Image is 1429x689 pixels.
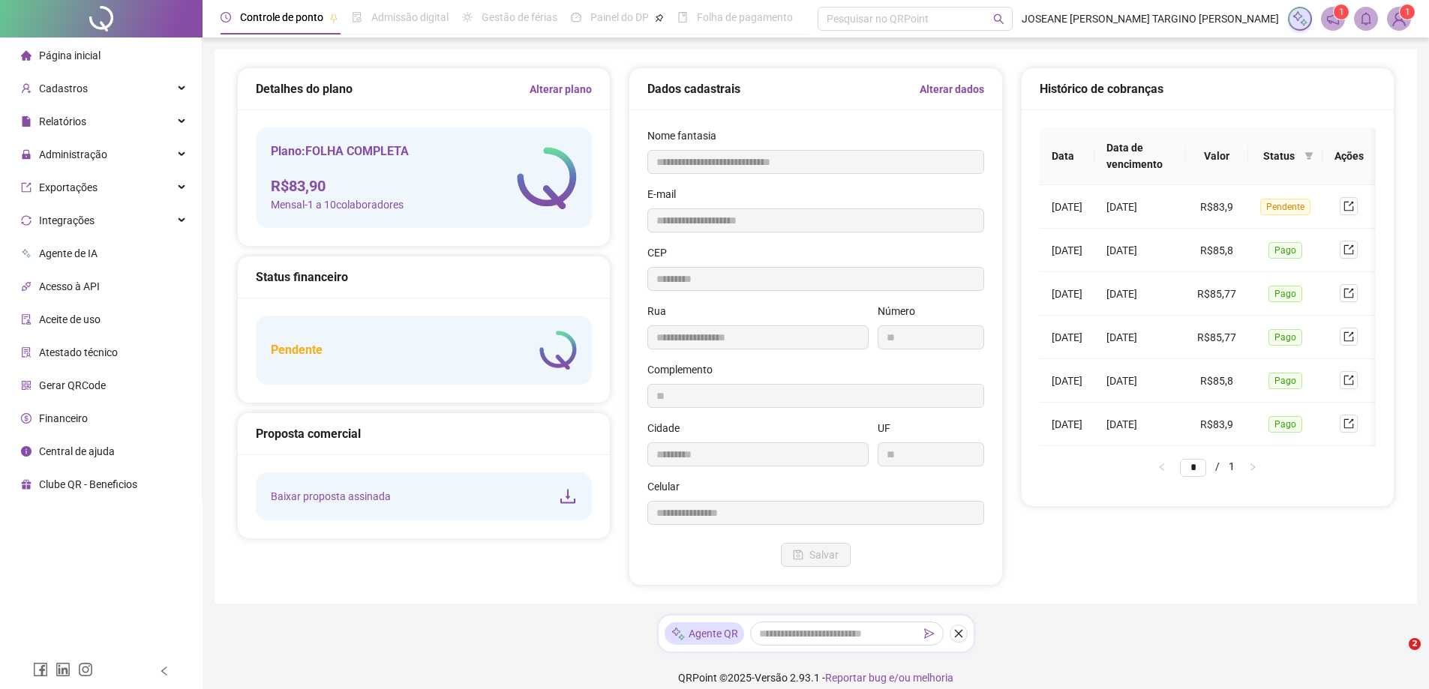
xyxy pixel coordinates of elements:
label: Complemento [647,361,722,378]
span: Admissão digital [371,11,449,23]
span: export [1343,375,1354,385]
td: [DATE] [1094,403,1185,446]
a: Alterar plano [530,81,592,97]
h5: Pendente [271,341,323,359]
span: Gerar QRCode [39,379,106,391]
span: search [993,13,1004,25]
span: notification [1326,12,1340,25]
span: JOSEANE [PERSON_NAME] TARGINO [PERSON_NAME] [1022,10,1279,27]
span: Reportar bug e/ou melhoria [825,672,953,684]
span: Pago [1268,329,1302,346]
span: Financeiro [39,412,88,424]
span: sun [462,12,473,22]
span: Pago [1268,286,1302,302]
label: Celular [647,478,689,495]
img: logo-atual-colorida-simples.ef1a4d5a9bda94f4ab63.png [539,331,577,370]
span: left [159,666,170,676]
img: 63111 [1388,7,1410,30]
sup: 1 [1334,4,1349,19]
span: 1 [1339,7,1344,17]
span: user-add [21,83,32,94]
span: Aceite de uso [39,313,101,325]
span: Integrações [39,214,95,226]
td: [DATE] [1040,272,1094,316]
span: Baixar proposta assinada [271,488,391,505]
span: Atestado técnico [39,346,118,358]
span: close [953,628,964,639]
span: file-done [352,12,362,22]
span: / [1215,460,1220,472]
img: logo-atual-colorida-simples.ef1a4d5a9bda94f4ab63.png [517,147,577,209]
span: left [1157,463,1166,472]
td: [DATE] [1040,316,1094,359]
span: solution [21,347,32,358]
span: Gestão de férias [482,11,557,23]
td: R$83,9 [1185,403,1248,446]
div: Status financeiro [256,268,592,286]
button: Salvar [781,543,851,567]
span: Pago [1268,416,1302,433]
img: sparkle-icon.fc2bf0ac1784a2077858766a79e2daf3.svg [1292,10,1308,27]
span: file [21,116,32,127]
td: R$85,8 [1185,359,1248,403]
td: [DATE] [1040,359,1094,403]
button: left [1150,458,1174,476]
div: Agente QR [665,622,744,645]
span: export [1343,201,1354,211]
span: pushpin [655,13,664,22]
span: export [1343,288,1354,298]
label: UF [878,420,900,436]
span: book [677,12,688,22]
span: export [1343,418,1354,429]
li: Página anterior [1150,458,1174,476]
span: Exportações [39,181,98,193]
td: [DATE] [1040,185,1094,229]
button: right [1241,458,1265,476]
label: Nome fantasia [647,127,726,144]
label: CEP [647,244,677,261]
th: Valor [1185,127,1248,185]
iframe: Intercom live chat [1378,638,1414,674]
span: Cadastros [39,82,88,94]
span: facebook [33,662,48,677]
td: R$83,9 [1185,185,1248,229]
span: Pendente [1260,199,1310,215]
span: Agente de IA [39,247,98,259]
li: 1/1 [1180,458,1235,476]
span: pushpin [329,13,338,22]
span: filter [1301,145,1316,167]
span: gift [21,479,32,490]
label: Cidade [647,420,689,436]
span: Mensal - 1 a 10 colaboradores [271,196,409,213]
a: Alterar dados [920,81,984,97]
span: linkedin [56,662,71,677]
td: [DATE] [1094,359,1185,403]
span: info-circle [21,446,32,457]
span: Relatórios [39,115,86,127]
td: [DATE] [1094,229,1185,272]
span: right [1248,463,1257,472]
span: Pago [1268,373,1302,389]
td: R$85,8 [1185,229,1248,272]
span: sync [21,215,32,226]
h5: Dados cadastrais [647,80,740,98]
th: Ações [1322,127,1376,185]
img: sparkle-icon.fc2bf0ac1784a2077858766a79e2daf3.svg [671,626,686,642]
td: [DATE] [1094,272,1185,316]
div: Histórico de cobranças [1040,79,1376,98]
td: R$85,77 [1185,272,1248,316]
span: Clube QR - Beneficios [39,478,137,490]
td: [DATE] [1040,403,1094,446]
span: bell [1359,12,1373,25]
span: Versão [755,672,788,684]
span: Status [1260,148,1298,164]
span: export [1343,331,1354,342]
span: Central de ajuda [39,445,115,457]
h5: Plano: FOLHA COMPLETA [271,142,409,160]
span: Folha de pagamento [697,11,793,23]
h5: Detalhes do plano [256,80,353,98]
td: [DATE] [1040,229,1094,272]
span: audit [21,314,32,325]
td: R$85,77 [1185,316,1248,359]
td: [DATE] [1094,316,1185,359]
